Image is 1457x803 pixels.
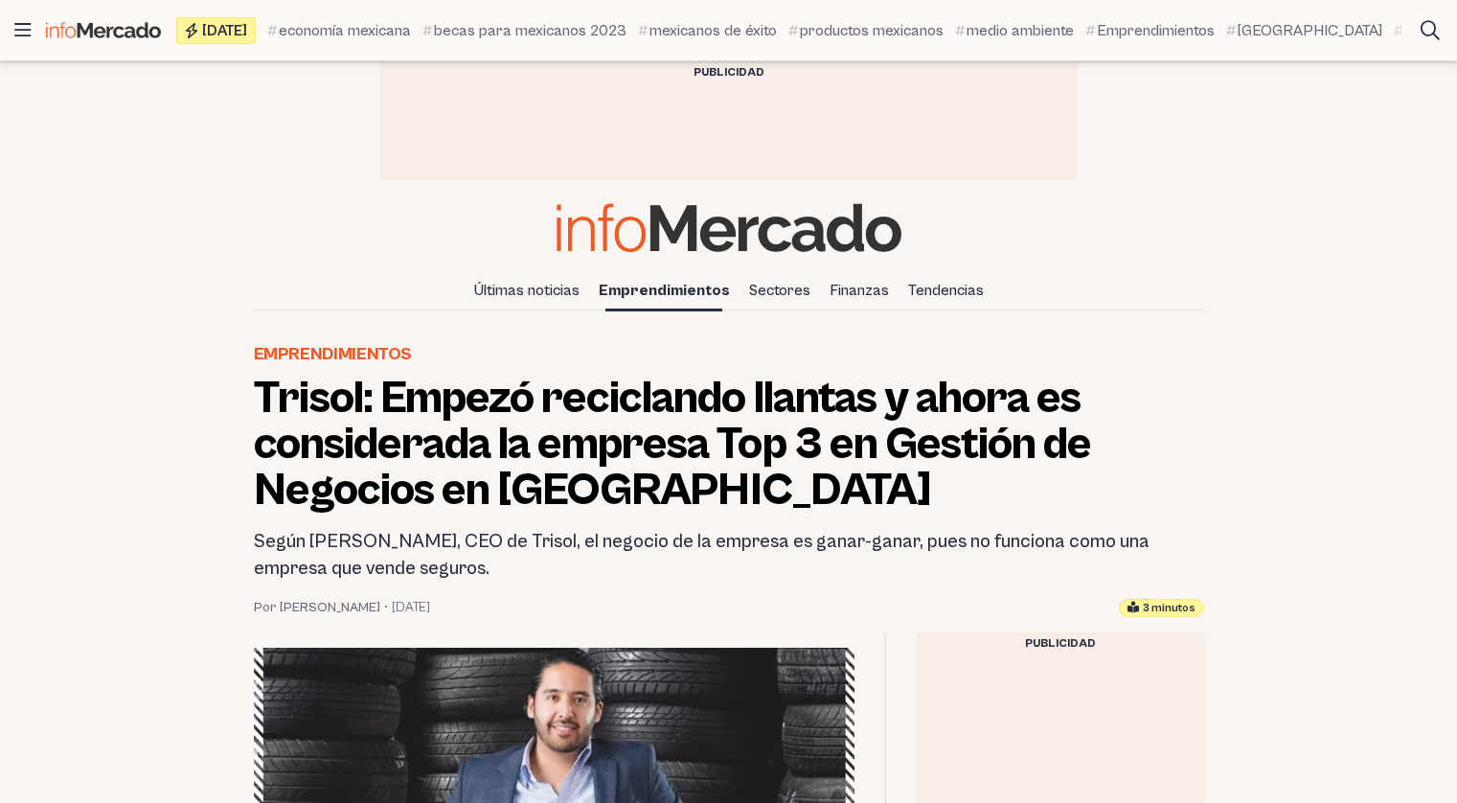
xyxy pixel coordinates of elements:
[434,19,626,42] span: becas para mexicanos 2023
[557,203,901,252] img: Infomercado México logo
[741,274,818,307] a: Sectores
[1085,19,1215,42] a: Emprendimientos
[649,19,777,42] span: mexicanos de éxito
[254,341,413,368] a: Emprendimientos
[267,19,411,42] a: economía mexicana
[422,19,626,42] a: becas para mexicanos 2023
[788,19,944,42] a: productos mexicanos
[900,274,991,307] a: Tendencias
[254,376,1204,514] h1: Trisol: Empezó reciclando llantas y ahora es considerada la empresa Top 3 en Gestión de Negocios ...
[1119,599,1204,617] div: Tiempo estimado de lectura: 3 minutos
[800,19,944,42] span: productos mexicanos
[967,19,1074,42] span: medio ambiente
[46,22,161,38] img: Infomercado México logo
[1097,19,1215,42] span: Emprendimientos
[254,529,1204,583] h2: Según [PERSON_NAME], CEO de Trisol, el negocio de la empresa es ganar-ganar, pues no funciona com...
[384,598,388,617] span: •
[1238,19,1382,42] span: [GEOGRAPHIC_DATA]
[638,19,777,42] a: mexicanos de éxito
[1226,19,1382,42] a: [GEOGRAPHIC_DATA]
[917,632,1204,655] div: Publicidad
[822,274,897,307] a: Finanzas
[202,23,247,38] span: [DATE]
[254,598,380,617] a: Por [PERSON_NAME]
[279,19,411,42] span: economía mexicana
[591,274,738,307] a: Emprendimientos
[467,274,587,307] a: Últimas noticias
[955,19,1074,42] a: medio ambiente
[380,61,1078,84] div: Publicidad
[392,598,430,617] time: 2 febrero, 2024 11:25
